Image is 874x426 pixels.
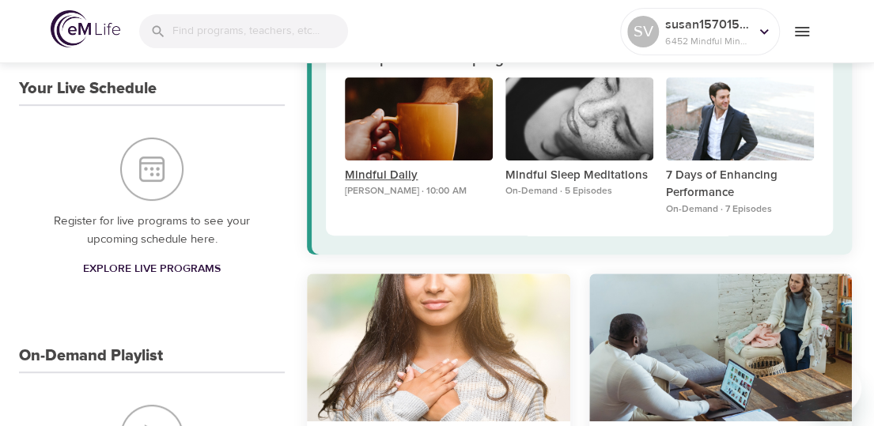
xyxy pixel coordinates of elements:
p: Register for live programs to see your upcoming schedule here. [51,213,253,248]
span: Explore Live Programs [83,259,221,279]
h3: On-Demand Playlist [19,347,163,365]
p: susan1570157813 [665,15,749,34]
p: Mindful Daily [345,167,493,185]
p: [PERSON_NAME] · 10:00 AM [345,184,493,198]
div: SV [627,16,659,47]
p: 6452 Mindful Minutes [665,34,749,48]
p: On-Demand · 5 Episodes [505,184,653,198]
p: Mindful Sleep Meditations [505,167,653,185]
input: Find programs, teachers, etc... [172,14,348,48]
img: logo [51,10,120,47]
p: 7 Days of Enhancing Performance [666,167,814,202]
a: Explore Live Programs [77,254,227,284]
button: Mindful Daily [589,273,852,421]
p: On-Demand · 7 Episodes [666,202,814,217]
img: Your Live Schedule [120,138,184,201]
iframe: Button to launch messaging window [811,363,861,413]
button: menu [780,9,823,53]
button: Cultivating Compassion [307,273,569,421]
button: Mindful Daily [345,77,493,167]
button: 7 Days of Enhancing Performance [666,77,814,167]
button: Mindful Sleep Meditations [505,77,653,167]
h3: Your Live Schedule [19,80,157,98]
